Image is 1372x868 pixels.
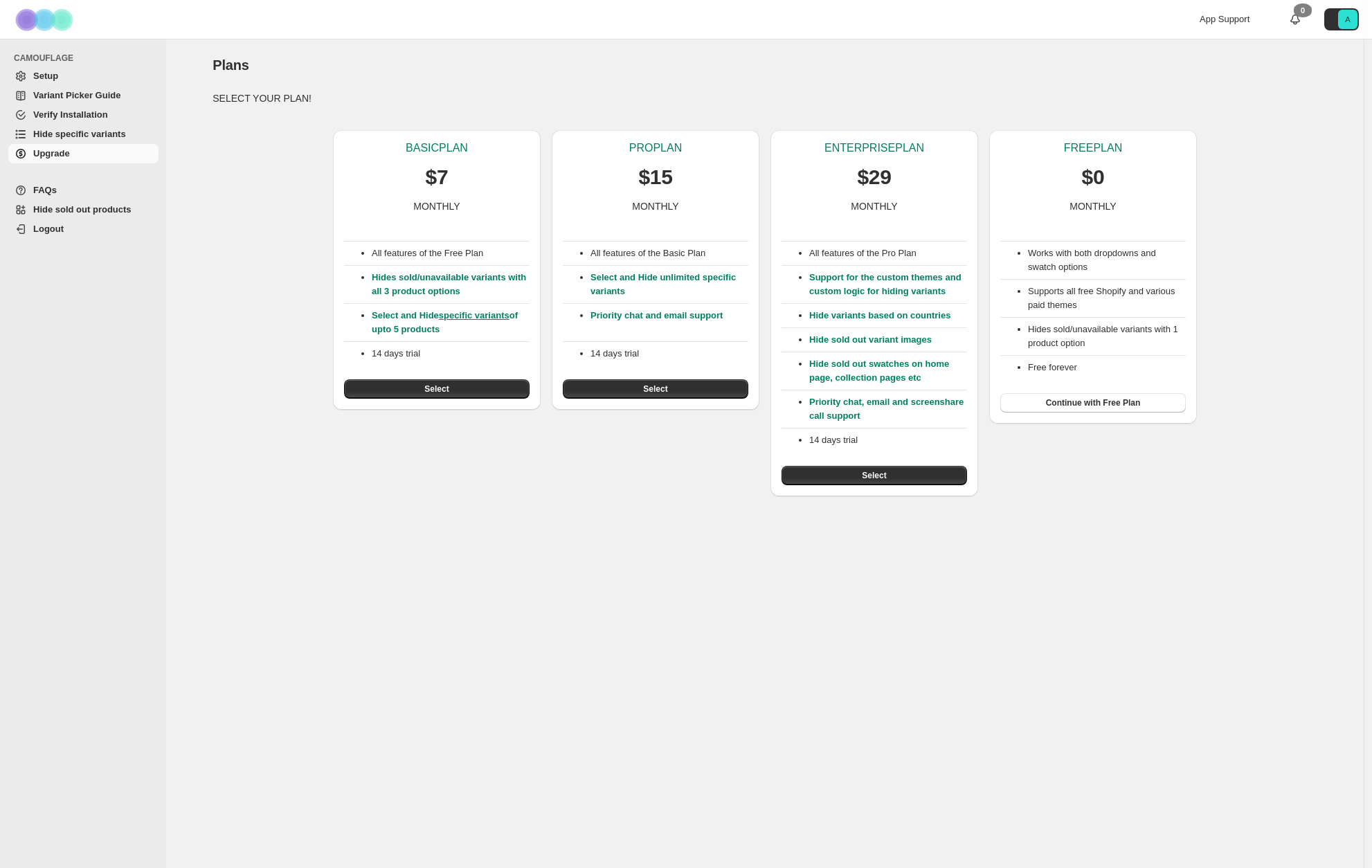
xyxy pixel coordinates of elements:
p: ENTERPRISE PLAN [824,141,924,155]
p: PRO PLAN [629,141,682,155]
p: 14 days trial [590,347,748,361]
img: Camouflage [11,1,80,39]
button: Select [782,466,967,485]
button: Continue with Free Plan [1000,393,1186,413]
span: Avatar with initials A [1338,10,1357,29]
p: All features of the Free Plan [372,246,530,260]
span: Select [424,383,449,395]
p: Priority chat and email support [590,309,748,336]
a: Hide sold out products [8,200,159,219]
span: Logout [33,224,64,234]
span: Verify Installation [33,109,108,120]
p: Select and Hide unlimited specific variants [590,271,748,298]
button: Select [563,379,748,399]
span: Select [862,470,886,481]
span: Plans [213,57,249,73]
p: Hide sold out variant images [809,333,967,347]
a: Verify Installation [8,105,159,125]
a: Variant Picker Guide [8,86,159,105]
a: FAQs [8,181,159,200]
p: SELECT YOUR PLAN! [213,91,1317,105]
li: Free forever [1028,361,1186,374]
p: MONTHLY [851,199,897,213]
span: Hide specific variants [33,129,126,139]
a: specific variants [439,310,509,320]
p: Select and Hide of upto 5 products [372,309,530,336]
span: Hide sold out products [33,204,132,215]
p: $0 [1082,163,1105,191]
a: Logout [8,219,159,239]
text: A [1345,15,1351,24]
p: Hides sold/unavailable variants with all 3 product options [372,271,530,298]
div: 0 [1294,3,1312,17]
span: Variant Picker Guide [33,90,120,100]
a: 0 [1288,12,1302,26]
p: Hide variants based on countries [809,309,967,323]
a: Setup [8,66,159,86]
p: $29 [857,163,891,191]
span: Select [643,383,667,395]
p: Priority chat, email and screenshare call support [809,395,967,423]
p: 14 days trial [372,347,530,361]
span: FAQs [33,185,57,195]
p: BASIC PLAN [406,141,468,155]
li: Works with both dropdowns and swatch options [1028,246,1186,274]
span: App Support [1200,14,1249,24]
button: Avatar with initials A [1324,8,1359,30]
span: Setup [33,71,58,81]
li: Supports all free Shopify and various paid themes [1028,284,1186,312]
p: MONTHLY [1069,199,1116,213]
p: $15 [638,163,672,191]
span: Upgrade [33,148,70,159]
p: MONTHLY [632,199,678,213]
p: Hide sold out swatches on home page, collection pages etc [809,357,967,385]
p: All features of the Pro Plan [809,246,967,260]
span: Continue with Free Plan [1046,397,1141,408]
a: Upgrade [8,144,159,163]
p: $7 [426,163,449,191]
p: FREE PLAN [1064,141,1122,155]
li: Hides sold/unavailable variants with 1 product option [1028,323,1186,350]
p: 14 days trial [809,433,967,447]
p: All features of the Basic Plan [590,246,748,260]
p: MONTHLY [413,199,460,213]
span: CAMOUFLAGE [14,53,159,64]
p: Support for the custom themes and custom logic for hiding variants [809,271,967,298]
a: Hide specific variants [8,125,159,144]
button: Select [344,379,530,399]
